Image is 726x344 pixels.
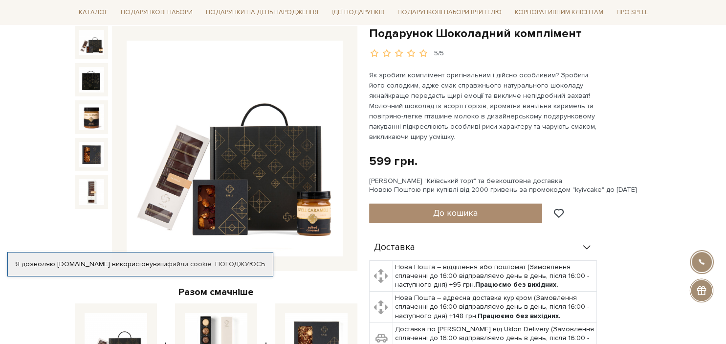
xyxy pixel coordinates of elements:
[612,5,651,20] a: Про Spell
[434,49,444,58] div: 5/5
[79,67,104,92] img: Подарунок Шоколадний комплімент
[117,5,197,20] a: Подарункові набори
[8,260,273,269] div: Я дозволяю [DOMAIN_NAME] використовувати
[215,260,265,269] a: Погоджуюсь
[79,104,104,130] img: Подарунок Шоколадний комплімент
[369,154,418,169] div: 599 грн.
[167,260,212,268] a: файли cookie
[75,5,112,20] a: Каталог
[393,260,596,292] td: Нова Пошта – відділення або поштомат (Замовлення сплаченні до 16:00 відправляємо день в день, піс...
[328,5,388,20] a: Ідеї подарунків
[393,292,596,323] td: Нова Пошта – адресна доставка кур'єром (Замовлення сплаченні до 16:00 відправляємо день в день, п...
[374,243,415,252] span: Доставка
[79,30,104,55] img: Подарунок Шоколадний комплімент
[75,286,357,298] div: Разом смачніше
[475,280,558,289] b: Працюємо без вихідних.
[202,5,322,20] a: Подарунки на День народження
[79,142,104,167] img: Подарунок Шоколадний комплімент
[127,41,343,257] img: Подарунок Шоколадний комплімент
[511,5,607,20] a: Корпоративним клієнтам
[369,70,598,142] p: Як зробити комплімент оригінальним і дійсно особливим? Зробити його солодким, адже смак справжньо...
[478,312,561,320] b: Працюємо без вихідних.
[369,26,652,41] h1: Подарунок Шоколадний комплімент
[394,4,506,21] a: Подарункові набори Вчителю
[79,179,104,205] img: Подарунок Шоколадний комплімент
[369,204,543,223] button: До кошика
[369,177,652,194] div: [PERSON_NAME] "Київський торт" та безкоштовна доставка Новою Поштою при купівлі від 2000 гривень ...
[433,207,478,218] span: До кошика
